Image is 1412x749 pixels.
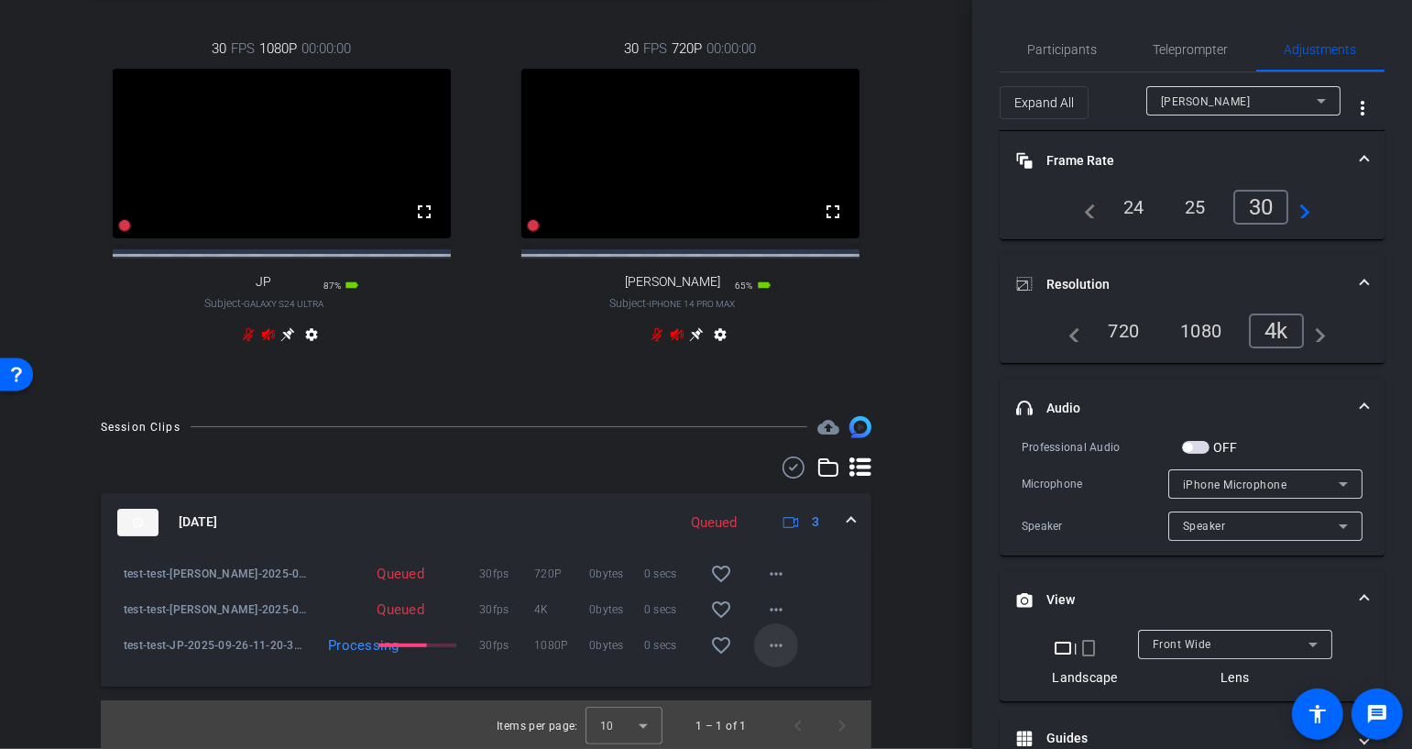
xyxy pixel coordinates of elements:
mat-expansion-panel-header: thumb-nail[DATE]Queued3 [101,493,871,552]
span: 30fps [479,600,534,619]
div: 30 [1233,190,1289,225]
mat-icon: favorite_border [710,634,732,656]
button: Previous page [776,704,820,748]
span: 30fps [479,565,534,583]
mat-panel-title: Guides [1016,729,1346,748]
span: 0bytes [589,636,644,655]
span: test-test-[PERSON_NAME]-2025-09-26-11-20-34-399-0 [124,600,308,619]
mat-icon: battery_std [757,278,772,292]
mat-icon: navigate_before [1058,320,1080,342]
span: 30 [625,39,640,59]
div: Professional Audio [1022,438,1182,457]
div: Items per page: [497,717,578,735]
span: [PERSON_NAME] [1161,95,1251,108]
span: 4K [534,600,589,619]
mat-icon: navigate_before [1074,196,1096,218]
mat-icon: crop_landscape [1052,637,1074,659]
div: 25 [1171,192,1220,223]
mat-icon: favorite_border [710,563,732,585]
span: 00:00:00 [707,39,757,59]
div: 4k [1249,314,1304,348]
span: test-test-[PERSON_NAME]-2025-09-26-11-20-34-399-2 [124,565,308,583]
span: - [647,297,650,310]
img: thumb-nail [117,509,159,536]
div: thumb-nail[DATE]Queued3 [101,552,871,687]
span: Participants [1028,43,1098,56]
mat-icon: fullscreen [413,201,435,223]
span: 3 [812,512,819,532]
div: Landscape [1052,668,1117,687]
span: iPhone 14 Pro Max [650,299,736,309]
mat-icon: fullscreen [822,201,844,223]
span: Front Wide [1153,638,1211,651]
mat-panel-title: Frame Rate [1016,151,1346,171]
span: 00:00:00 [301,39,351,59]
mat-panel-title: View [1016,590,1346,610]
div: Resolution [1000,314,1385,363]
button: More Options for Adjustments Panel [1341,86,1385,130]
span: Expand All [1014,85,1074,120]
div: | [1052,637,1117,659]
span: 720P [673,39,703,59]
div: 1 – 1 of 1 [695,717,747,735]
div: Queued [682,512,746,534]
span: Adjustments [1285,43,1357,56]
div: Frame Rate [1000,190,1385,239]
span: 0 secs [644,600,699,619]
span: Teleprompter [1154,43,1229,56]
span: JP [256,274,271,290]
div: Queued [367,565,419,583]
span: Galaxy S24 Ultra [244,299,323,309]
mat-icon: settings [301,327,323,349]
span: [PERSON_NAME] [625,274,720,290]
label: OFF [1210,438,1238,457]
span: 0bytes [589,565,644,583]
div: Audio [1000,437,1385,556]
mat-icon: settings [709,327,731,349]
span: 30 [212,39,226,59]
mat-expansion-panel-header: Resolution [1000,255,1385,314]
span: 0 secs [644,636,699,655]
mat-icon: more_horiz [765,563,787,585]
span: - [241,297,244,310]
mat-icon: more_horiz [765,634,787,656]
span: 1080P [534,636,589,655]
div: Processing [319,636,372,655]
button: Expand All [1000,86,1089,119]
span: iPhone Microphone [1183,479,1287,491]
mat-expansion-panel-header: Audio [1000,379,1385,437]
span: 87% [323,281,341,291]
span: Subject [610,295,736,312]
mat-icon: crop_portrait [1078,637,1100,659]
span: 30fps [479,636,534,655]
mat-icon: navigate_next [1304,320,1326,342]
mat-icon: navigate_next [1288,196,1310,218]
div: 1080 [1166,315,1235,347]
div: 720 [1094,315,1153,347]
span: 1080P [259,39,297,59]
mat-icon: cloud_upload [817,416,839,438]
mat-expansion-panel-header: Frame Rate [1000,131,1385,190]
div: Session Clips [101,418,181,436]
mat-panel-title: Audio [1016,399,1346,418]
mat-panel-title: Resolution [1016,275,1346,294]
mat-icon: more_horiz [765,599,787,621]
mat-icon: favorite_border [710,599,732,621]
span: 65% [736,281,753,291]
mat-icon: message [1366,703,1388,725]
span: Speaker [1183,520,1226,533]
img: Session clips [849,416,871,438]
span: 720P [534,565,589,583]
span: Subject [204,295,323,312]
mat-icon: more_vert [1352,97,1374,119]
span: FPS [644,39,668,59]
span: [DATE] [179,512,217,532]
div: 24 [1110,192,1158,223]
div: Microphone [1022,475,1168,493]
span: 0 secs [644,565,699,583]
div: View [1000,630,1385,701]
mat-icon: battery_std [345,278,359,292]
span: Destinations for your clips [817,416,839,438]
span: 0bytes [589,600,644,619]
mat-expansion-panel-header: View [1000,571,1385,630]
